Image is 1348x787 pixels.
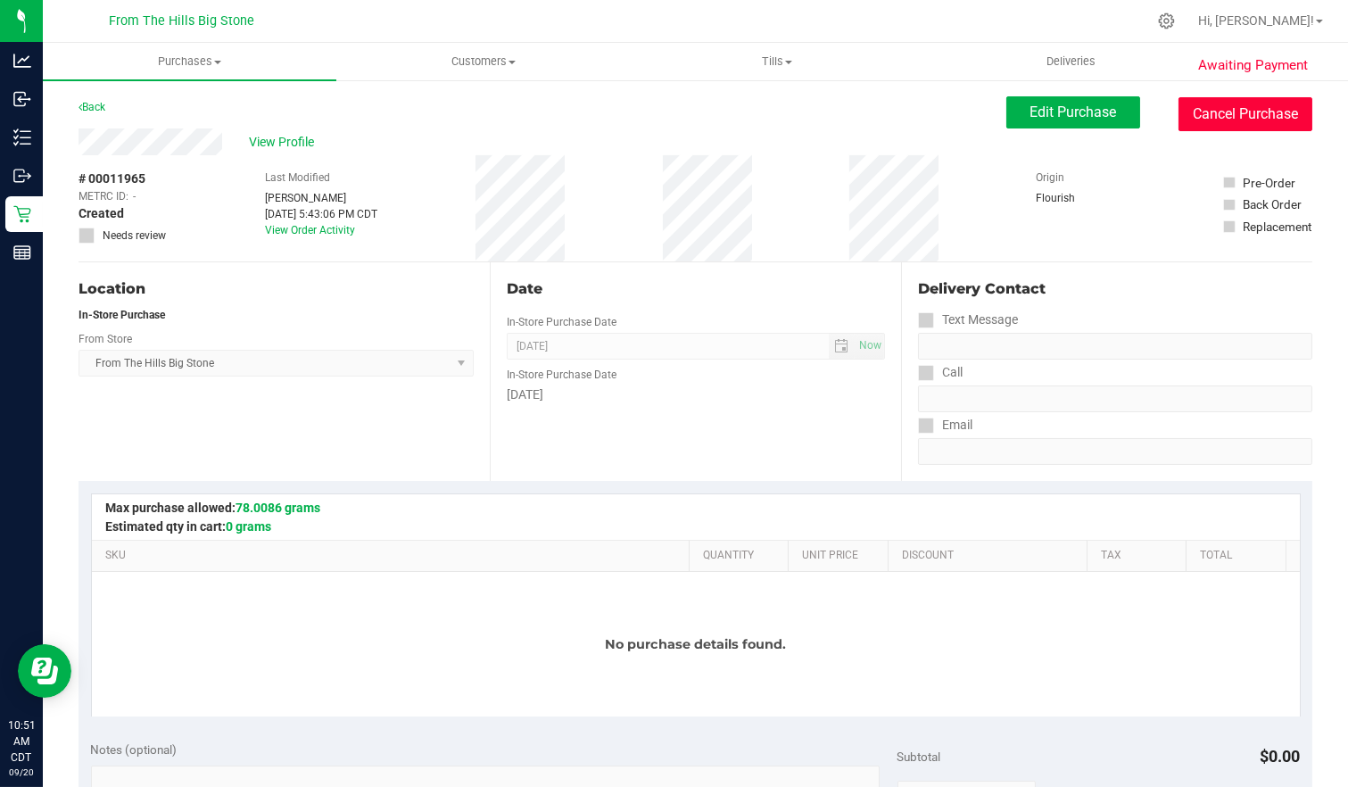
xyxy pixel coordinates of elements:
[266,170,331,186] label: Last Modified
[337,54,629,70] span: Customers
[1155,12,1178,29] div: Manage settings
[802,549,881,563] a: Unit Price
[1030,104,1117,120] span: Edit Purchase
[902,549,1079,563] a: Discount
[8,766,35,779] p: 09/20
[1006,96,1140,128] button: Edit Purchase
[91,742,178,757] span: Notes (optional)
[79,278,474,300] div: Location
[897,750,941,764] span: Subtotal
[110,13,255,29] span: From The Hills Big Stone
[13,90,31,108] inline-svg: Inbound
[79,188,128,204] span: METRC ID:
[79,101,105,113] a: Back
[266,224,356,236] a: View Order Activity
[105,501,320,515] span: Max purchase allowed:
[918,385,1312,412] input: Format: (999) 999-9999
[507,385,885,404] div: [DATE]
[630,43,923,80] a: Tills
[918,278,1312,300] div: Delivery Contact
[1198,55,1308,76] span: Awaiting Payment
[507,314,616,330] label: In-Store Purchase Date
[105,519,271,534] span: Estimated qty in cart:
[13,128,31,146] inline-svg: Inventory
[249,133,320,152] span: View Profile
[507,278,885,300] div: Date
[79,309,165,321] strong: In-Store Purchase
[918,307,1018,333] label: Text Message
[1200,549,1278,563] a: Total
[13,52,31,70] inline-svg: Analytics
[703,549,782,563] a: Quantity
[1022,54,1120,70] span: Deliveries
[79,204,124,223] span: Created
[918,360,963,385] label: Call
[1244,174,1296,192] div: Pre-Order
[18,644,71,698] iframe: Resource center
[133,188,136,204] span: -
[1037,190,1126,206] div: Flourish
[918,412,972,438] label: Email
[236,501,320,515] span: 78.0086 grams
[266,206,378,222] div: [DATE] 5:43:06 PM CDT
[103,228,166,244] span: Needs review
[13,244,31,261] inline-svg: Reports
[226,519,271,534] span: 0 grams
[1244,218,1312,236] div: Replacement
[1198,13,1314,28] span: Hi, [PERSON_NAME]!
[8,717,35,766] p: 10:51 AM CDT
[1101,549,1179,563] a: Tax
[266,190,378,206] div: [PERSON_NAME]
[924,43,1218,80] a: Deliveries
[631,54,922,70] span: Tills
[507,367,616,383] label: In-Store Purchase Date
[336,43,630,80] a: Customers
[79,170,145,188] span: # 00011965
[43,54,336,70] span: Purchases
[13,205,31,223] inline-svg: Retail
[1261,747,1301,766] span: $0.00
[1178,97,1312,131] button: Cancel Purchase
[918,333,1312,360] input: Format: (999) 999-9999
[1244,195,1303,213] div: Back Order
[1037,170,1065,186] label: Origin
[79,331,132,347] label: From Store
[92,572,1300,717] div: No purchase details found.
[13,167,31,185] inline-svg: Outbound
[43,43,336,80] a: Purchases
[105,549,682,563] a: SKU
